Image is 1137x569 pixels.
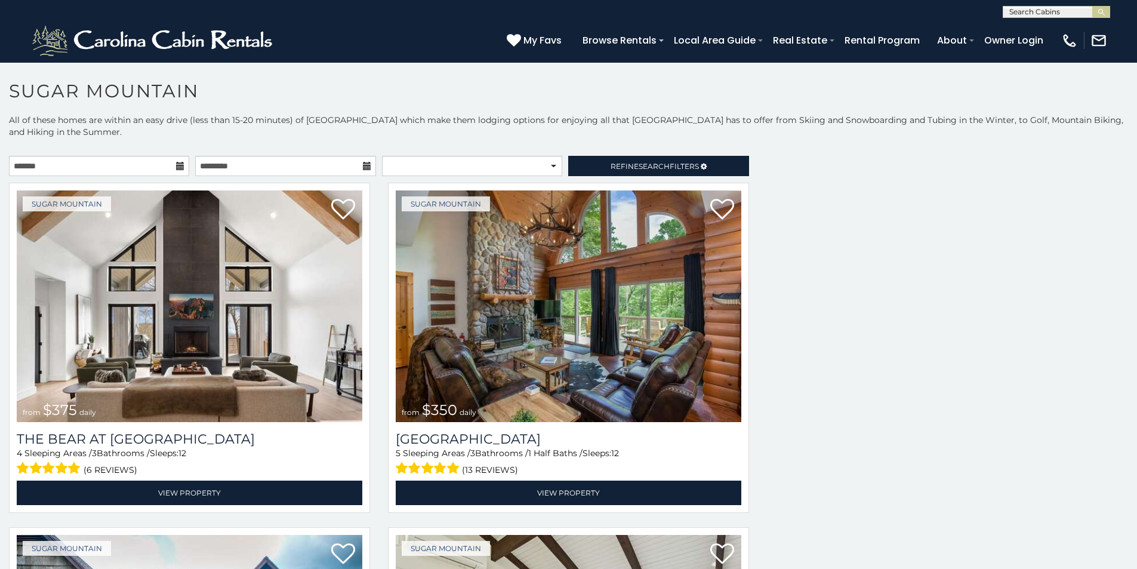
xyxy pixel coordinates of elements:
[30,23,278,59] img: White-1-2.png
[331,198,355,223] a: Add to favorites
[710,198,734,223] a: Add to favorites
[331,542,355,567] a: Add to favorites
[528,448,583,459] span: 1 Half Baths /
[17,190,362,422] img: The Bear At Sugar Mountain
[178,448,186,459] span: 12
[17,431,362,447] h3: The Bear At Sugar Mountain
[422,401,457,419] span: $350
[43,401,77,419] span: $375
[523,33,562,48] span: My Favs
[978,30,1049,51] a: Owner Login
[17,448,22,459] span: 4
[396,431,741,447] a: [GEOGRAPHIC_DATA]
[1061,32,1078,49] img: phone-regular-white.png
[470,448,475,459] span: 3
[396,481,741,505] a: View Property
[402,408,420,417] span: from
[396,190,741,422] a: Grouse Moor Lodge from $350 daily
[396,447,741,478] div: Sleeping Areas / Bathrooms / Sleeps:
[23,196,111,211] a: Sugar Mountain
[17,447,362,478] div: Sleeping Areas / Bathrooms / Sleeps:
[639,162,670,171] span: Search
[931,30,973,51] a: About
[17,481,362,505] a: View Property
[84,462,137,478] span: (6 reviews)
[396,190,741,422] img: Grouse Moor Lodge
[462,462,518,478] span: (13 reviews)
[92,448,97,459] span: 3
[1090,32,1107,49] img: mail-regular-white.png
[460,408,476,417] span: daily
[402,541,490,556] a: Sugar Mountain
[611,162,699,171] span: Refine Filters
[396,448,400,459] span: 5
[710,542,734,567] a: Add to favorites
[79,408,96,417] span: daily
[396,431,741,447] h3: Grouse Moor Lodge
[839,30,926,51] a: Rental Program
[17,190,362,422] a: The Bear At Sugar Mountain from $375 daily
[402,196,490,211] a: Sugar Mountain
[568,156,748,176] a: RefineSearchFilters
[507,33,565,48] a: My Favs
[17,431,362,447] a: The Bear At [GEOGRAPHIC_DATA]
[577,30,663,51] a: Browse Rentals
[23,541,111,556] a: Sugar Mountain
[668,30,762,51] a: Local Area Guide
[23,408,41,417] span: from
[767,30,833,51] a: Real Estate
[611,448,619,459] span: 12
